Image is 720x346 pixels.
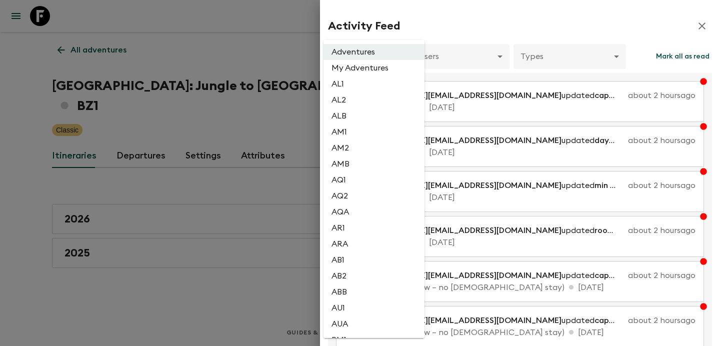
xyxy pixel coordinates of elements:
li: AL1 [323,76,424,92]
li: AB1 [323,252,424,268]
li: AM1 [323,124,424,140]
li: AU1 [323,300,424,316]
li: AR1 [323,220,424,236]
li: Adventures [323,44,424,60]
li: My Adventures [323,60,424,76]
li: AQA [323,204,424,220]
li: AMB [323,156,424,172]
li: AB2 [323,268,424,284]
li: ARA [323,236,424,252]
li: AQ1 [323,172,424,188]
li: AM2 [323,140,424,156]
li: AUA [323,316,424,332]
li: AL2 [323,92,424,108]
li: ALB [323,108,424,124]
li: AQ2 [323,188,424,204]
li: ABB [323,284,424,300]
